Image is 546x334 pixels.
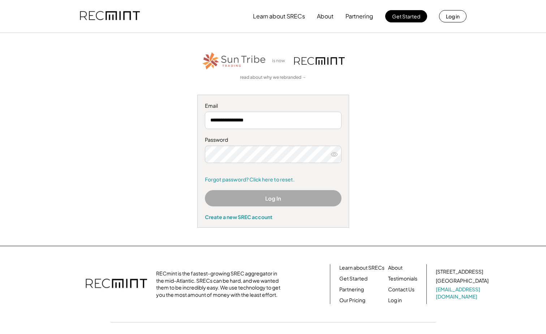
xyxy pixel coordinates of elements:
[205,190,341,206] button: Log In
[270,58,291,64] div: is now
[80,4,140,29] img: recmint-logotype%403x.png
[388,264,403,271] a: About
[205,176,341,183] a: Forgot password? Click here to reset.
[388,275,417,282] a: Testimonials
[294,57,345,65] img: recmint-logotype%403x.png
[86,271,147,297] img: recmint-logotype%403x.png
[253,9,305,23] button: Learn about SRECs
[436,286,490,300] a: [EMAIL_ADDRESS][DOMAIN_NAME]
[439,10,467,22] button: Log in
[205,102,341,110] div: Email
[436,277,489,284] div: [GEOGRAPHIC_DATA]
[339,264,384,271] a: Learn about SRECs
[339,275,367,282] a: Get Started
[240,74,306,81] a: read about why we rebranded →
[339,297,365,304] a: Our Pricing
[205,214,341,220] div: Create a new SREC account
[317,9,334,23] button: About
[205,136,341,144] div: Password
[388,286,414,293] a: Contact Us
[202,51,267,71] img: STT_Horizontal_Logo%2B-%2BColor.png
[385,10,427,22] button: Get Started
[156,270,284,298] div: RECmint is the fastest-growing SREC aggregator in the mid-Atlantic. SRECs can be hard, and we wan...
[436,268,483,275] div: [STREET_ADDRESS]
[388,297,402,304] a: Log in
[345,9,373,23] button: Partnering
[339,286,364,293] a: Partnering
